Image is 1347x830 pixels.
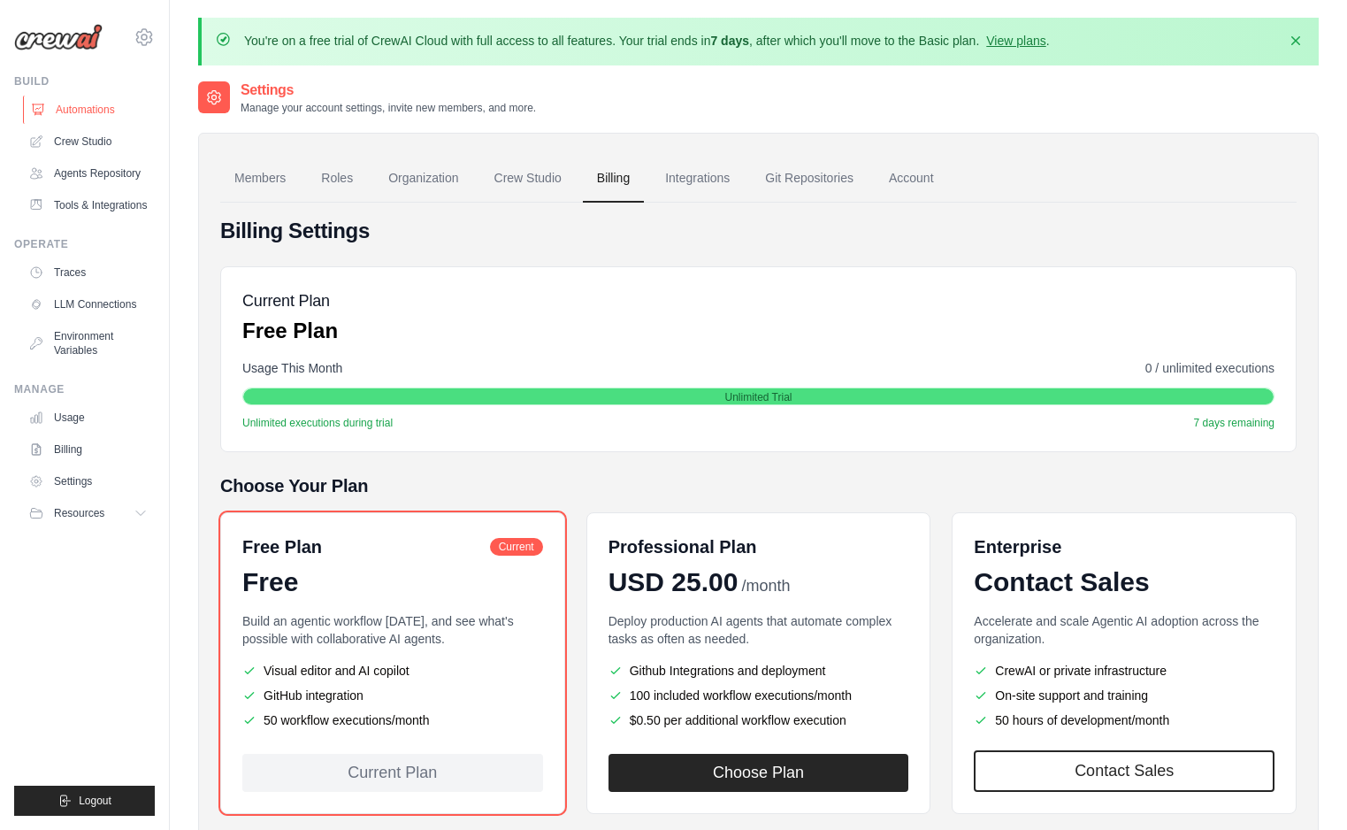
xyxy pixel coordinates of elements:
[14,24,103,50] img: Logo
[21,127,155,156] a: Crew Studio
[751,155,868,203] a: Git Repositories
[710,34,749,48] strong: 7 days
[242,754,543,792] div: Current Plan
[241,80,536,101] h2: Settings
[242,359,342,377] span: Usage This Month
[23,96,157,124] a: Automations
[374,155,472,203] a: Organization
[21,290,155,319] a: LLM Connections
[54,506,104,520] span: Resources
[583,155,644,203] a: Billing
[242,288,338,313] h5: Current Plan
[724,390,792,404] span: Unlimited Trial
[242,687,543,704] li: GitHub integration
[741,574,790,598] span: /month
[14,382,155,396] div: Manage
[608,662,909,680] li: Github Integrations and deployment
[21,467,155,496] a: Settings
[608,612,909,648] p: Deploy production AI agents that automate complex tasks as often as needed.
[79,794,111,808] span: Logout
[242,612,543,648] p: Build an agentic workflow [DATE], and see what's possible with collaborative AI agents.
[242,566,543,598] div: Free
[14,74,155,88] div: Build
[21,435,155,464] a: Billing
[974,612,1274,648] p: Accelerate and scale Agentic AI adoption across the organization.
[974,750,1274,792] a: Contact Sales
[21,159,155,188] a: Agents Repository
[244,32,1050,50] p: You're on a free trial of CrewAI Cloud with full access to all features. Your trial ends in , aft...
[608,534,757,559] h6: Professional Plan
[974,687,1274,704] li: On-site support and training
[21,322,155,365] a: Environment Variables
[242,662,543,680] li: Visual editor and AI copilot
[241,101,536,115] p: Manage your account settings, invite new members, and more.
[875,155,948,203] a: Account
[242,711,543,729] li: 50 workflow executions/month
[1145,359,1274,377] span: 0 / unlimited executions
[307,155,367,203] a: Roles
[21,403,155,432] a: Usage
[974,662,1274,680] li: CrewAI or private infrastructure
[220,155,300,203] a: Members
[220,473,1297,498] h5: Choose Your Plan
[220,217,1297,245] h4: Billing Settings
[242,416,393,430] span: Unlimited executions during trial
[974,711,1274,729] li: 50 hours of development/month
[490,538,543,556] span: Current
[974,566,1274,598] div: Contact Sales
[14,786,155,816] button: Logout
[242,317,338,345] p: Free Plan
[651,155,744,203] a: Integrations
[974,534,1274,559] h6: Enterprise
[21,258,155,287] a: Traces
[608,754,909,792] button: Choose Plan
[480,155,576,203] a: Crew Studio
[21,191,155,219] a: Tools & Integrations
[242,534,322,559] h6: Free Plan
[1194,416,1274,430] span: 7 days remaining
[608,566,739,598] span: USD 25.00
[608,711,909,729] li: $0.50 per additional workflow execution
[608,687,909,704] li: 100 included workflow executions/month
[21,499,155,527] button: Resources
[14,237,155,251] div: Operate
[986,34,1045,48] a: View plans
